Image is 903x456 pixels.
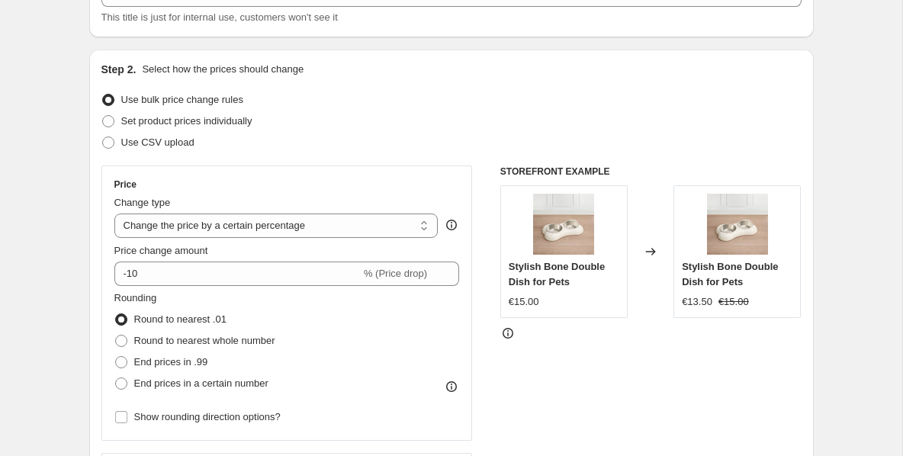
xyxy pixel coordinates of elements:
[682,261,778,287] span: Stylish Bone Double Dish for Pets
[134,377,268,389] span: End prices in a certain number
[500,165,802,178] h6: STOREFRONT EXAMPLE
[114,262,361,286] input: -15
[533,194,594,255] img: bone-double-food-bowl-off-white-497326_80x.jpg
[121,115,252,127] span: Set product prices individually
[134,411,281,422] span: Show rounding direction options?
[364,268,427,279] span: % (Price drop)
[707,194,768,255] img: bone-double-food-bowl-off-white-497326_80x.jpg
[101,11,338,23] span: This title is just for internal use, customers won't see it
[134,335,275,346] span: Round to nearest whole number
[121,136,194,148] span: Use CSV upload
[101,62,137,77] h2: Step 2.
[121,94,243,105] span: Use bulk price change rules
[142,62,304,77] p: Select how the prices should change
[134,313,227,325] span: Round to nearest .01
[509,294,539,310] div: €15.00
[114,245,208,256] span: Price change amount
[718,294,749,310] strike: €15.00
[114,292,157,303] span: Rounding
[682,294,712,310] div: €13.50
[114,197,171,208] span: Change type
[134,356,208,368] span: End prices in .99
[444,217,459,233] div: help
[114,178,137,191] h3: Price
[509,261,605,287] span: Stylish Bone Double Dish for Pets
